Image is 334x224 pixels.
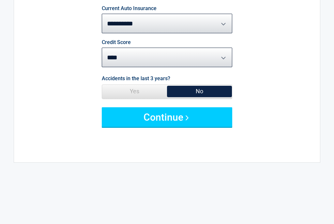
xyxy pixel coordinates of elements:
label: Current Auto Insurance [102,6,157,11]
button: Continue [102,107,232,127]
label: Credit Score [102,40,131,45]
span: Yes [102,85,167,98]
label: Accidents in the last 3 years? [102,74,170,83]
span: No [167,85,232,98]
